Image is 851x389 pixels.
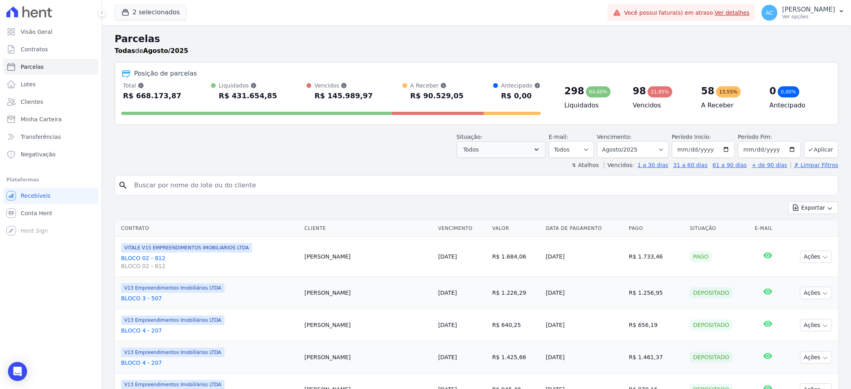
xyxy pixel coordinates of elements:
[3,129,98,145] a: Transferências
[690,352,732,363] div: Depositado
[3,111,98,127] a: Minha Carteira
[457,134,482,140] label: Situação:
[648,86,672,97] div: 21,85%
[3,188,98,204] a: Recebíveis
[804,141,838,158] button: Aplicar
[712,162,747,168] a: 61 a 90 dias
[501,82,541,89] div: Antecipado
[438,322,457,328] a: [DATE]
[21,209,52,217] span: Conta Hent
[21,80,36,88] span: Lotes
[121,294,298,302] a: BLOCO 3 - 507
[21,192,51,200] span: Recebíveis
[778,86,799,97] div: 0,00%
[626,277,687,309] td: R$ 1.256,95
[143,47,188,54] strong: Agosto/2025
[21,28,53,36] span: Visão Geral
[21,98,43,106] span: Clientes
[633,85,646,97] div: 98
[701,101,757,110] h4: A Receber
[301,341,435,373] td: [PERSON_NAME]
[121,262,298,270] span: BLOCO 02 - 812
[790,162,838,168] a: ✗ Limpar Filtros
[489,277,543,309] td: R$ 1.226,29
[301,237,435,277] td: [PERSON_NAME]
[769,85,776,97] div: 0
[115,220,301,237] th: Contrato
[604,162,634,168] label: Vencidos:
[766,10,773,16] span: AC
[751,220,783,237] th: E-mail
[549,134,568,140] label: E-mail:
[626,309,687,341] td: R$ 656,19
[21,115,62,123] span: Minha Carteira
[673,162,707,168] a: 31 a 60 dias
[301,220,435,237] th: Cliente
[121,359,298,367] a: BLOCO 4 - 207
[690,251,712,262] div: Pago
[738,133,801,141] label: Período Fim:
[701,85,714,97] div: 58
[782,6,835,14] p: [PERSON_NAME]
[438,253,457,260] a: [DATE]
[564,101,620,110] h4: Liquidados
[123,89,182,102] div: R$ 668.173,87
[3,146,98,162] a: Negativação
[3,24,98,40] a: Visão Geral
[800,351,832,364] button: Ações
[8,362,27,381] div: Open Intercom Messenger
[129,177,835,193] input: Buscar por nome do lote ou do cliente
[21,133,61,141] span: Transferências
[123,82,182,89] div: Total
[115,32,838,46] h2: Parcelas
[438,290,457,296] a: [DATE]
[115,5,187,20] button: 2 selecionados
[6,175,95,185] div: Plataformas
[672,134,711,140] label: Período Inicío:
[716,86,741,97] div: 13,55%
[121,283,224,293] span: V13 Empreendimentos Imobiliários LTDA
[489,309,543,341] td: R$ 640,25
[769,101,825,110] h4: Antecipado
[121,348,224,357] span: V13 Empreendimentos Imobiliários LTDA
[118,181,128,190] i: search
[121,254,298,270] a: BLOCO 02 - 812BLOCO 02 - 812
[457,141,546,158] button: Todos
[626,237,687,277] td: R$ 1.733,46
[626,341,687,373] td: R$ 1.461,37
[121,315,224,325] span: V13 Empreendimentos Imobiliários LTDA
[314,89,373,102] div: R$ 145.989,97
[687,220,751,237] th: Situação
[633,101,689,110] h4: Vencidos
[219,82,277,89] div: Liquidados
[3,205,98,221] a: Conta Hent
[115,46,188,56] p: de
[121,327,298,335] a: BLOCO 4 - 207
[624,9,750,17] span: Você possui fatura(s) em atraso.
[752,162,787,168] a: + de 90 dias
[21,45,48,53] span: Contratos
[626,220,687,237] th: Pago
[800,251,832,263] button: Ações
[782,14,835,20] p: Ver opções
[543,341,626,373] td: [DATE]
[489,341,543,373] td: R$ 1.425,66
[543,237,626,277] td: [DATE]
[597,134,632,140] label: Vencimento:
[543,309,626,341] td: [DATE]
[21,63,44,71] span: Parcelas
[690,287,732,298] div: Depositado
[788,202,838,214] button: Exportar
[3,41,98,57] a: Contratos
[755,2,851,24] button: AC [PERSON_NAME] Ver opções
[115,47,135,54] strong: Todas
[410,89,464,102] div: R$ 90.529,05
[800,319,832,331] button: Ações
[543,277,626,309] td: [DATE]
[314,82,373,89] div: Vencidos
[301,277,435,309] td: [PERSON_NAME]
[301,309,435,341] td: [PERSON_NAME]
[586,86,611,97] div: 64,60%
[638,162,668,168] a: 1 a 30 dias
[463,145,479,154] span: Todos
